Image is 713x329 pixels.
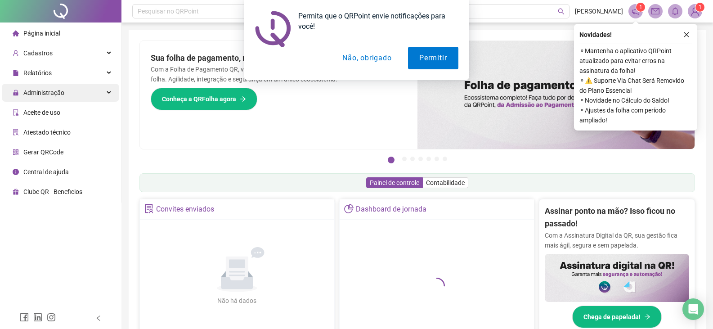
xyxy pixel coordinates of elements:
[13,109,19,116] span: audit
[144,204,154,213] span: solution
[156,202,214,217] div: Convites enviados
[47,313,56,322] span: instagram
[13,149,19,155] span: qrcode
[33,313,42,322] span: linkedin
[13,129,19,135] span: solution
[418,157,423,161] button: 4
[162,94,236,104] span: Conheça a QRFolha agora
[572,306,662,328] button: Chega de papelada!
[682,298,704,320] div: Open Intercom Messenger
[545,205,689,230] h2: Assinar ponto na mão? Isso ficou no passado!
[196,296,278,306] div: Não há dados
[13,90,19,96] span: lock
[23,168,69,176] span: Central de ajuda
[291,11,458,32] div: Permita que o QRPoint envie notificações para você!
[240,96,246,102] span: arrow-right
[388,157,395,163] button: 1
[344,204,354,213] span: pie-chart
[255,11,291,47] img: notification icon
[13,169,19,175] span: info-circle
[23,89,64,96] span: Administração
[20,313,29,322] span: facebook
[579,95,692,105] span: ⚬ Novidade no Cálculo do Saldo!
[443,157,447,161] button: 7
[426,179,465,186] span: Contabilidade
[23,129,71,136] span: Atestado técnico
[644,314,650,320] span: arrow-right
[426,157,431,161] button: 5
[370,179,419,186] span: Painel de controle
[583,312,641,322] span: Chega de papelada!
[356,202,426,217] div: Dashboard de jornada
[23,109,60,116] span: Aceite de uso
[545,230,689,250] p: Com a Assinatura Digital da QR, sua gestão fica mais ágil, segura e sem papelada.
[23,188,82,195] span: Clube QR - Beneficios
[579,105,692,125] span: ⚬ Ajustes da folha com período ampliado!
[331,47,403,69] button: Não, obrigado
[408,47,458,69] button: Permitir
[417,41,695,149] img: banner%2F8d14a306-6205-4263-8e5b-06e9a85ad873.png
[545,254,689,302] img: banner%2F02c71560-61a6-44d4-94b9-c8ab97240462.png
[13,189,19,195] span: gift
[429,278,445,294] span: loading
[579,76,692,95] span: ⚬ ⚠️ Suporte Via Chat Será Removido do Plano Essencial
[151,88,257,110] button: Conheça a QRFolha agora
[402,157,407,161] button: 2
[410,157,415,161] button: 3
[435,157,439,161] button: 6
[23,149,63,156] span: Gerar QRCode
[95,315,102,321] span: left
